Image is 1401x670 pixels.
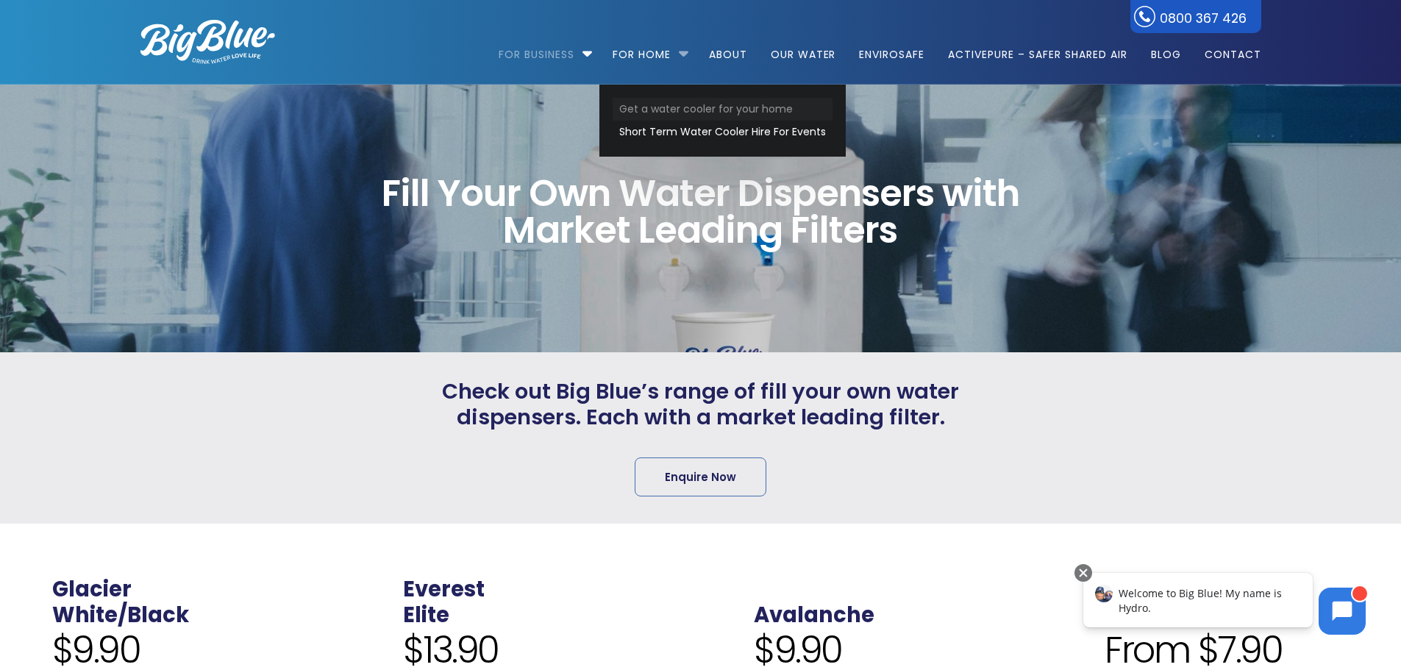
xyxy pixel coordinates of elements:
[346,175,1055,249] span: Fill Your Own Water Dispensers with Market Leading Filters
[403,574,485,604] a: Everest
[754,574,760,604] span: .
[140,20,275,64] img: logo
[52,574,132,604] a: Glacier
[635,457,766,496] a: Enquire Now
[52,600,189,630] a: White/Black
[403,600,449,630] a: Elite
[613,121,833,143] a: Short Term Water Cooler Hire For Events
[427,379,974,430] span: Check out Big Blue’s range of fill your own water dispensers. Each with a market leading filter.
[613,98,833,121] a: Get a water cooler for your home
[1068,561,1380,649] iframe: Chatbot
[754,600,874,630] a: Avalanche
